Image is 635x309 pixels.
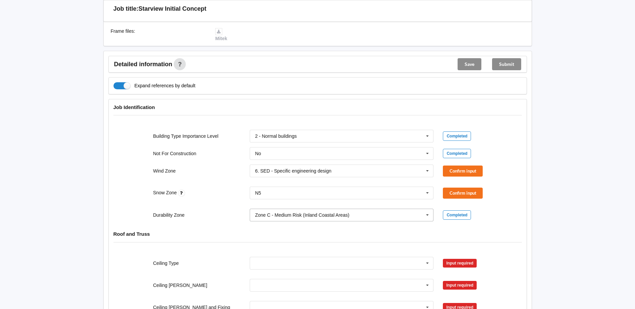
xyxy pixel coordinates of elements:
div: Zone C - Medium Risk (Inland Coastal Areas) [255,213,349,217]
div: 6. SED - Specific engineering design [255,169,331,173]
div: Completed [443,131,471,141]
h4: Job Identification [113,104,522,110]
label: Snow Zone [153,190,178,195]
div: Input required [443,259,477,268]
h4: Roof and Truss [113,231,522,237]
div: Frame files : [106,28,211,42]
div: Completed [443,149,471,158]
div: N5 [255,191,261,195]
a: Mitek [215,28,227,41]
button: Confirm input [443,166,483,177]
label: Ceiling [PERSON_NAME] [153,283,207,288]
label: Expand references by default [113,82,195,89]
div: Input required [443,281,477,290]
h3: Job title: [113,5,139,13]
label: Building Type Importance Level [153,133,218,139]
button: Confirm input [443,188,483,199]
div: No [255,151,261,156]
div: Completed [443,210,471,220]
label: Ceiling Type [153,261,179,266]
label: Wind Zone [153,168,176,174]
div: 2 - Normal buildings [255,134,297,138]
label: Not For Construction [153,151,196,156]
h3: Starview Initial Concept [139,5,207,13]
label: Durability Zone [153,212,184,218]
span: Detailed information [114,61,172,67]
